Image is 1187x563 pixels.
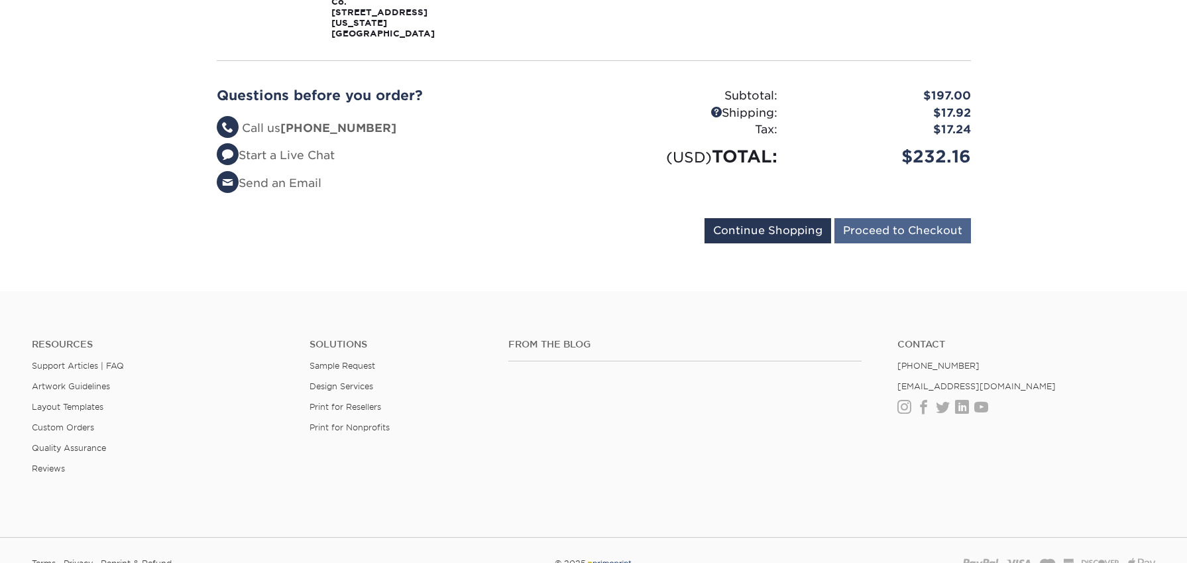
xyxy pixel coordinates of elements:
h4: Resources [32,339,290,350]
a: Start a Live Chat [217,149,335,162]
a: Quality Assurance [32,443,106,453]
div: $232.16 [787,144,981,169]
a: Design Services [310,381,373,391]
a: [EMAIL_ADDRESS][DOMAIN_NAME] [897,381,1056,391]
strong: [PHONE_NUMBER] [280,121,396,135]
a: Layout Templates [32,402,103,412]
li: Call us [217,120,584,137]
div: TOTAL: [594,144,787,169]
a: Send an Email [217,176,321,190]
small: (USD) [666,149,712,166]
a: Custom Orders [32,422,94,432]
a: Sample Request [310,361,375,371]
a: [PHONE_NUMBER] [897,361,980,371]
a: Print for Nonprofits [310,422,390,432]
div: Shipping: [594,105,787,122]
a: Support Articles | FAQ [32,361,124,371]
a: Reviews [32,464,65,473]
h4: Solutions [310,339,488,350]
input: Continue Shopping [705,218,831,243]
h2: Questions before you order? [217,88,584,103]
div: $197.00 [787,88,981,105]
div: $17.24 [787,121,981,139]
a: Contact [897,339,1155,350]
div: Subtotal: [594,88,787,105]
a: Artwork Guidelines [32,381,110,391]
div: $17.92 [787,105,981,122]
div: Tax: [594,121,787,139]
h4: From the Blog [508,339,862,350]
input: Proceed to Checkout [834,218,971,243]
a: Print for Resellers [310,402,381,412]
